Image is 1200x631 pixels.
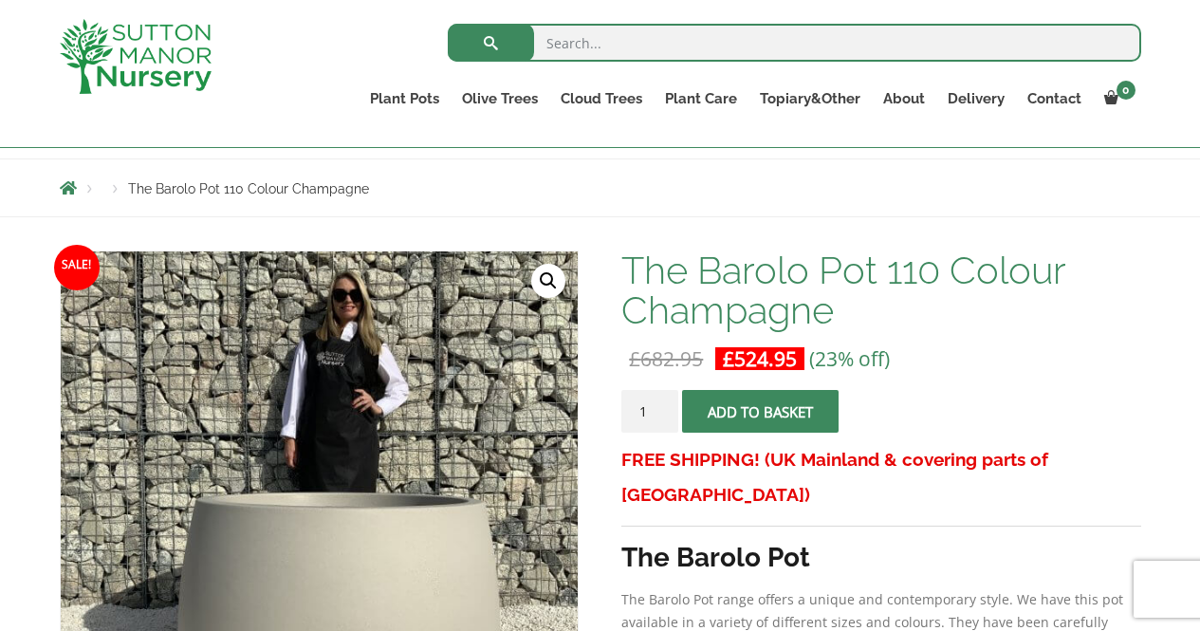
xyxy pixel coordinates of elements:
[60,19,212,94] img: logo
[872,85,936,112] a: About
[621,442,1140,512] h3: FREE SHIPPING! (UK Mainland & covering parts of [GEOGRAPHIC_DATA])
[54,245,100,290] span: Sale!
[359,85,451,112] a: Plant Pots
[531,264,565,298] a: View full-screen image gallery
[723,345,797,372] bdi: 524.95
[809,345,890,372] span: (23% off)
[629,345,640,372] span: £
[629,345,703,372] bdi: 682.95
[60,180,1141,195] nav: Breadcrumbs
[621,390,678,433] input: Product quantity
[621,251,1140,330] h1: The Barolo Pot 110 Colour Champagne
[1093,85,1141,112] a: 0
[654,85,748,112] a: Plant Care
[621,542,810,573] strong: The Barolo Pot
[128,181,369,196] span: The Barolo Pot 110 Colour Champagne
[748,85,872,112] a: Topiary&Other
[1117,81,1135,100] span: 0
[448,24,1141,62] input: Search...
[1016,85,1093,112] a: Contact
[723,345,734,372] span: £
[936,85,1016,112] a: Delivery
[682,390,839,433] button: Add to basket
[451,85,549,112] a: Olive Trees
[549,85,654,112] a: Cloud Trees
